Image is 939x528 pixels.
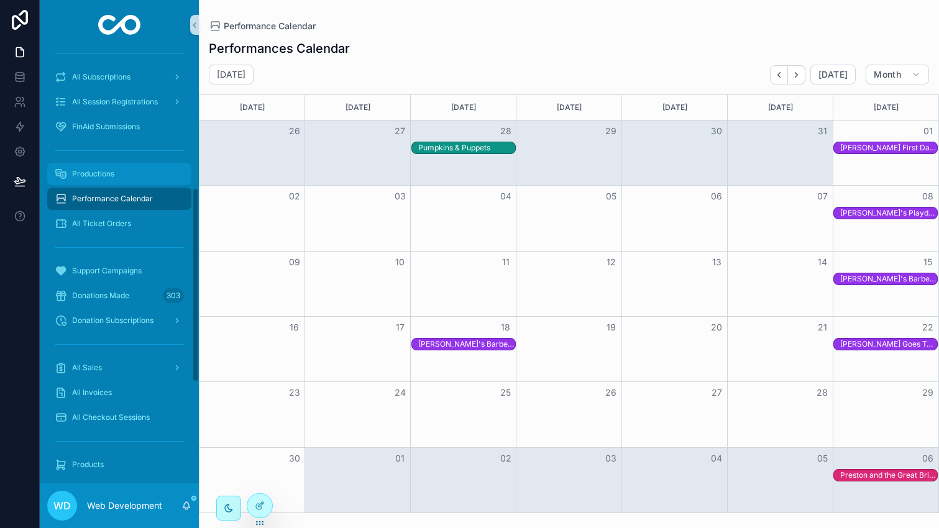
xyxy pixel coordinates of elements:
div: Scarlett Goes To Space [840,339,937,350]
img: App logo [98,15,141,35]
span: Products [72,460,104,470]
div: [DATE] [835,95,937,120]
button: 02 [498,451,513,466]
span: Month [874,69,901,80]
button: 29 [920,385,935,400]
button: 09 [287,255,302,270]
button: 11 [498,255,513,270]
button: 01 [393,451,408,466]
button: 07 [815,189,830,204]
button: 06 [709,189,724,204]
a: Support Campaigns [47,260,191,282]
a: All Subscriptions [47,66,191,88]
button: 24 [393,385,408,400]
button: 20 [709,320,724,335]
button: 19 [603,320,618,335]
span: Donations Made [72,291,129,301]
div: Grady's First Day at Superschool [840,142,937,153]
a: Donations Made303 [47,284,191,307]
div: [DATE] [730,95,831,120]
span: All Invoices [72,388,112,398]
span: Productions [72,169,114,179]
button: 22 [920,320,935,335]
span: All Sales [72,363,102,373]
div: [PERSON_NAME]'s Barbecue Bash [840,274,937,284]
button: 05 [815,451,830,466]
span: All Session Registrations [72,97,158,107]
button: 17 [393,320,408,335]
span: All Ticket Orders [72,219,131,229]
div: [DATE] [518,95,620,120]
button: 26 [287,124,302,139]
a: Performance Calendar [47,188,191,210]
button: 30 [709,124,724,139]
button: 05 [603,189,618,204]
button: Month [866,65,929,84]
button: 02 [287,189,302,204]
div: [PERSON_NAME]'s Playdate [840,208,937,218]
button: 14 [815,255,830,270]
div: [PERSON_NAME] First Day at Superschool [840,143,937,153]
a: Donation Subscriptions [47,309,191,332]
h2: [DATE] [217,68,245,81]
button: 27 [709,385,724,400]
span: Donation Subscriptions [72,316,153,325]
div: Jeeves's Playdate [840,207,937,219]
button: 01 [920,124,935,139]
button: 30 [287,451,302,466]
button: 03 [393,189,408,204]
button: [DATE] [810,65,856,84]
span: Support Campaigns [72,266,142,276]
button: 18 [498,320,513,335]
a: Performance Calendar [209,20,316,32]
div: Jinx's Barbecue Bash [418,339,515,350]
button: 29 [603,124,618,139]
div: Pumpkins & Puppets [418,142,515,153]
div: [DATE] [624,95,725,120]
button: 27 [393,124,408,139]
div: scrollable content [40,50,199,483]
button: 26 [603,385,618,400]
div: [DATE] [201,95,303,120]
div: Preston and the Great British Baking Adventure [840,470,937,480]
span: FinAid Submissions [72,122,140,132]
button: 12 [603,255,618,270]
a: FinAid Submissions [47,116,191,138]
span: Performance Calendar [72,194,153,204]
a: All Ticket Orders [47,212,191,235]
button: 28 [815,385,830,400]
button: 04 [498,189,513,204]
a: All Invoices [47,381,191,404]
p: Web Development [87,499,162,512]
button: 15 [920,255,935,270]
div: Jinx's Barbecue Bash [840,273,937,284]
div: [PERSON_NAME] Goes To Space [840,339,937,349]
button: 28 [498,124,513,139]
button: 06 [920,451,935,466]
div: 303 [163,288,184,303]
button: 13 [709,255,724,270]
span: [DATE] [818,69,848,80]
span: Performance Calendar [224,20,316,32]
button: 08 [920,189,935,204]
span: WD [53,498,71,513]
button: 31 [815,124,830,139]
div: Preston and the Great British Baking Adventure [840,470,937,481]
button: Next [788,65,805,84]
button: 03 [603,451,618,466]
a: All Session Registrations [47,91,191,113]
div: Pumpkins & Puppets [418,143,515,153]
a: All Sales [47,357,191,379]
button: 16 [287,320,302,335]
button: 21 [815,320,830,335]
button: 10 [393,255,408,270]
button: Back [770,65,788,84]
button: 25 [498,385,513,400]
a: All Checkout Sessions [47,406,191,429]
a: Productions [47,163,191,185]
button: 04 [709,451,724,466]
span: All Subscriptions [72,72,131,82]
div: [PERSON_NAME]'s Barbecue Bash [418,339,515,349]
button: 23 [287,385,302,400]
a: Products [47,453,191,476]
